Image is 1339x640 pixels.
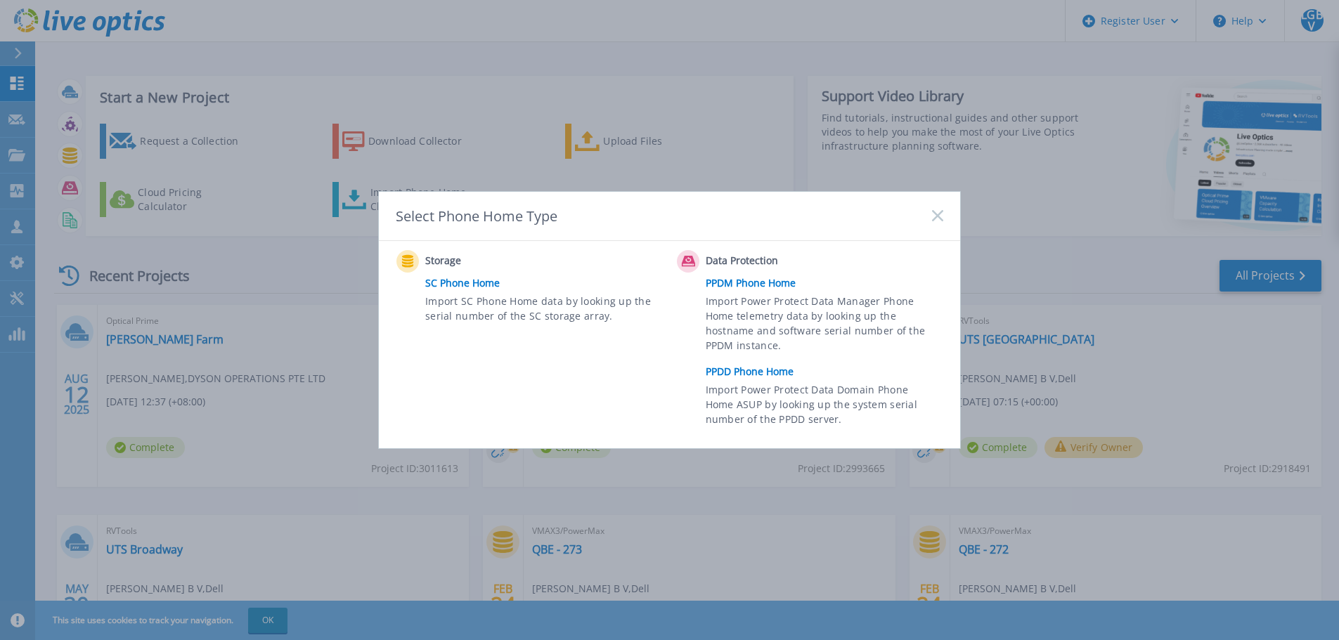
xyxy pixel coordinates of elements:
a: SC Phone Home [425,273,670,294]
span: Import Power Protect Data Manager Phone Home telemetry data by looking up the hostname and softwa... [706,294,940,358]
a: PPDD Phone Home [706,361,950,382]
span: Import Power Protect Data Domain Phone Home ASUP by looking up the system serial number of the PP... [706,382,940,431]
span: Import SC Phone Home data by looking up the serial number of the SC storage array. [425,294,659,326]
span: Storage [425,253,565,270]
div: Select Phone Home Type [396,207,559,226]
a: PPDM Phone Home [706,273,950,294]
span: Data Protection [706,253,846,270]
